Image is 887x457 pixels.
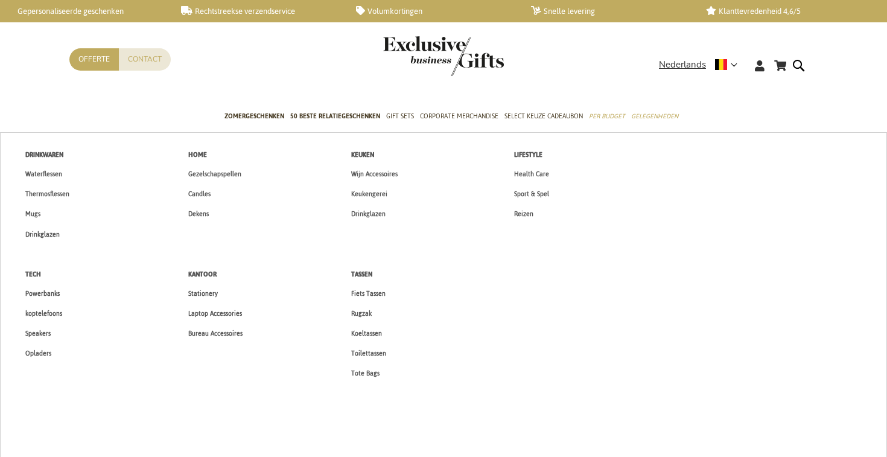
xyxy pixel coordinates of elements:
[356,6,512,16] a: Volumkortingen
[188,188,211,200] span: Candles
[25,268,41,281] span: Tech
[351,287,386,300] span: Fiets Tassen
[25,168,62,181] span: Waterflessen
[589,110,625,123] span: Per Budget
[514,149,542,161] span: Lifestyle
[181,6,337,16] a: Rechtstreekse verzendservice
[514,188,549,200] span: Sport & Spel
[188,327,243,340] span: Bureau Accessoires
[25,327,51,340] span: Speakers
[351,327,382,340] span: Koeltassen
[631,110,678,123] span: Gelegenheden
[351,307,372,320] span: Rugzak
[25,228,60,241] span: Drinkglazen
[386,110,414,123] span: Gift Sets
[351,149,374,161] span: Keuken
[119,48,171,71] a: Contact
[69,48,119,71] a: Offerte
[290,110,380,123] span: 50 beste relatiegeschenken
[706,6,862,16] a: Klanttevredenheid 4,6/5
[188,208,209,220] span: Dekens
[25,149,63,161] span: Drinkwaren
[420,110,498,123] span: Corporate Merchandise
[514,168,549,181] span: Health Care
[504,110,583,123] span: Select Keuze Cadeaubon
[188,287,218,300] span: Stationery
[351,168,398,181] span: Wijn Accessoires
[514,208,533,220] span: Reizen
[351,347,386,360] span: Toilettassen
[25,347,51,360] span: Opladers
[224,110,284,123] span: Zomergeschenken
[25,287,60,300] span: Powerbanks
[25,307,62,320] span: koptelefoons
[188,268,217,281] span: Kantoor
[351,208,386,220] span: Drinkglazen
[6,6,162,16] a: Gepersonaliseerde geschenken
[188,307,242,320] span: Laptop Accessories
[351,188,387,200] span: Keukengerei
[351,268,372,281] span: Tassen
[659,58,745,72] div: Nederlands
[188,168,241,181] span: Gezelschapspellen
[188,149,207,161] span: Home
[531,6,687,16] a: Snelle levering
[383,36,504,76] img: Exclusive Business gifts logo
[351,367,380,380] span: Tote Bags
[383,36,443,76] a: store logo
[25,208,40,220] span: Mugs
[659,58,706,72] span: Nederlands
[25,188,69,200] span: Thermosflessen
